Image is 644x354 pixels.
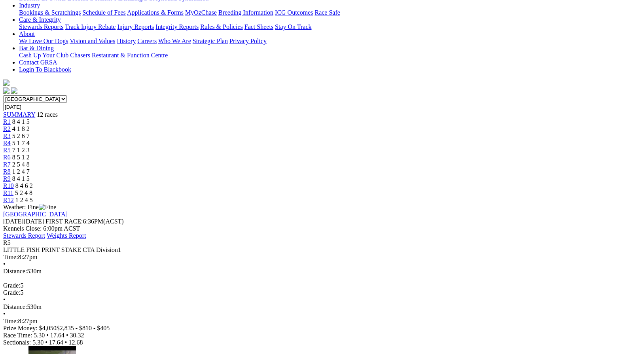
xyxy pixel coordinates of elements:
[45,218,83,225] span: FIRST RACE:
[65,23,116,30] a: Track Injury Rebate
[12,154,30,161] span: 8 5 1 2
[3,154,11,161] a: R6
[19,9,81,16] a: Bookings & Scratchings
[19,45,54,51] a: Bar & Dining
[82,9,125,16] a: Schedule of Fees
[46,332,49,339] span: •
[3,282,641,289] div: 5
[3,232,45,239] a: Stewards Report
[57,325,110,331] span: $2,835 - $810 - $405
[70,332,84,339] span: 30.32
[15,189,32,196] span: 5 2 4 8
[229,38,267,44] a: Privacy Policy
[34,332,45,339] span: 5.30
[3,118,11,125] span: R1
[19,38,641,45] div: About
[3,339,31,346] span: Sectionals:
[275,23,311,30] a: Stay On Track
[19,9,641,16] div: Industry
[65,339,67,346] span: •
[3,111,35,118] a: SUMMARY
[19,2,40,9] a: Industry
[19,59,57,66] a: Contact GRSA
[218,9,273,16] a: Breeding Information
[3,303,641,310] div: 530m
[19,52,641,59] div: Bar & Dining
[19,52,68,59] a: Cash Up Your Club
[200,23,243,30] a: Rules & Policies
[15,182,33,189] span: 8 4 6 2
[3,204,56,210] span: Weather: Fine
[12,133,30,139] span: 5 2 6 7
[117,38,136,44] a: History
[3,332,32,339] span: Race Time:
[47,232,86,239] a: Weights Report
[314,9,340,16] a: Race Safe
[45,218,124,225] span: 6:36PM(ACST)
[12,140,30,146] span: 5 1 7 4
[3,318,641,325] div: 8:27pm
[3,197,14,203] a: R12
[3,168,11,175] a: R8
[3,268,641,275] div: 530m
[3,289,641,296] div: 5
[12,125,30,132] span: 4 1 8 2
[70,38,115,44] a: Vision and Values
[117,23,154,30] a: Injury Reports
[3,189,13,196] a: R11
[3,211,68,218] a: [GEOGRAPHIC_DATA]
[3,175,11,182] span: R9
[37,111,58,118] span: 12 races
[3,303,27,310] span: Distance:
[12,118,30,125] span: 8 4 1 5
[19,66,71,73] a: Login To Blackbook
[19,38,68,44] a: We Love Our Dogs
[12,147,30,153] span: 7 1 2 3
[3,225,641,232] div: Kennels Close: 6:00pm ACST
[50,332,64,339] span: 17.64
[244,23,273,30] a: Fact Sheets
[19,23,63,30] a: Stewards Reports
[12,175,30,182] span: 8 4 1 5
[3,103,73,111] input: Select date
[3,147,11,153] a: R5
[45,339,47,346] span: •
[19,16,61,23] a: Care & Integrity
[3,254,641,261] div: 8:27pm
[3,133,11,139] span: R3
[3,246,641,254] div: LITTLE FISH PRINT STAKE CTA Division1
[185,9,217,16] a: MyOzChase
[3,261,6,267] span: •
[3,161,11,168] a: R7
[3,182,14,189] a: R10
[11,87,17,94] img: twitter.svg
[68,339,83,346] span: 12.68
[3,289,21,296] span: Grade:
[15,197,33,203] span: 1 2 4 5
[3,325,641,332] div: Prize Money: $4,050
[3,140,11,146] a: R4
[32,339,44,346] span: 5.30
[66,332,68,339] span: •
[12,161,30,168] span: 2 5 4 8
[158,38,191,44] a: Who We Are
[3,218,44,225] span: [DATE]
[127,9,184,16] a: Applications & Forms
[275,9,313,16] a: ICG Outcomes
[155,23,199,30] a: Integrity Reports
[3,80,9,86] img: logo-grsa-white.png
[19,23,641,30] div: Care & Integrity
[12,168,30,175] span: 1 2 4 7
[3,125,11,132] a: R2
[3,218,24,225] span: [DATE]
